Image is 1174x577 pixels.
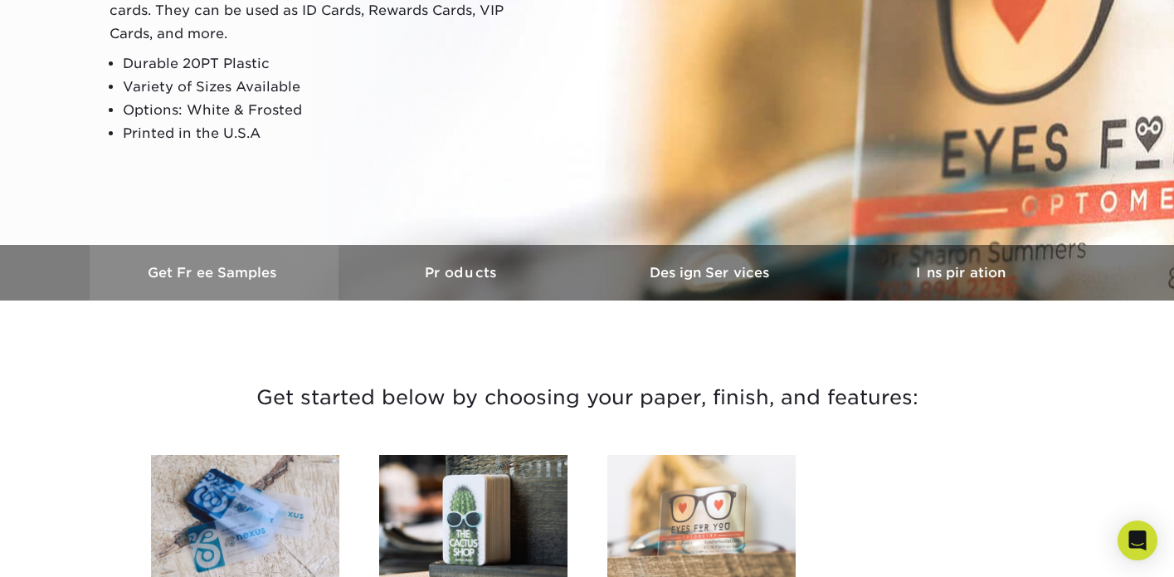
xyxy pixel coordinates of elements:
h3: Inspiration [836,265,1085,281]
div: Open Intercom Messenger [1118,521,1157,560]
a: Inspiration [836,245,1085,301]
a: Design Services [587,245,836,301]
h3: Design Services [587,265,836,281]
li: Variety of Sizes Available [123,76,524,99]
h3: Get started below by choosing your paper, finish, and features: [102,360,1073,435]
h3: Products [339,265,587,281]
li: Durable 20PT Plastic [123,52,524,76]
li: Printed in the U.S.A [123,122,524,145]
a: Get Free Samples [90,245,339,301]
h3: Get Free Samples [90,265,339,281]
li: Options: White & Frosted [123,99,524,122]
a: Products [339,245,587,301]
